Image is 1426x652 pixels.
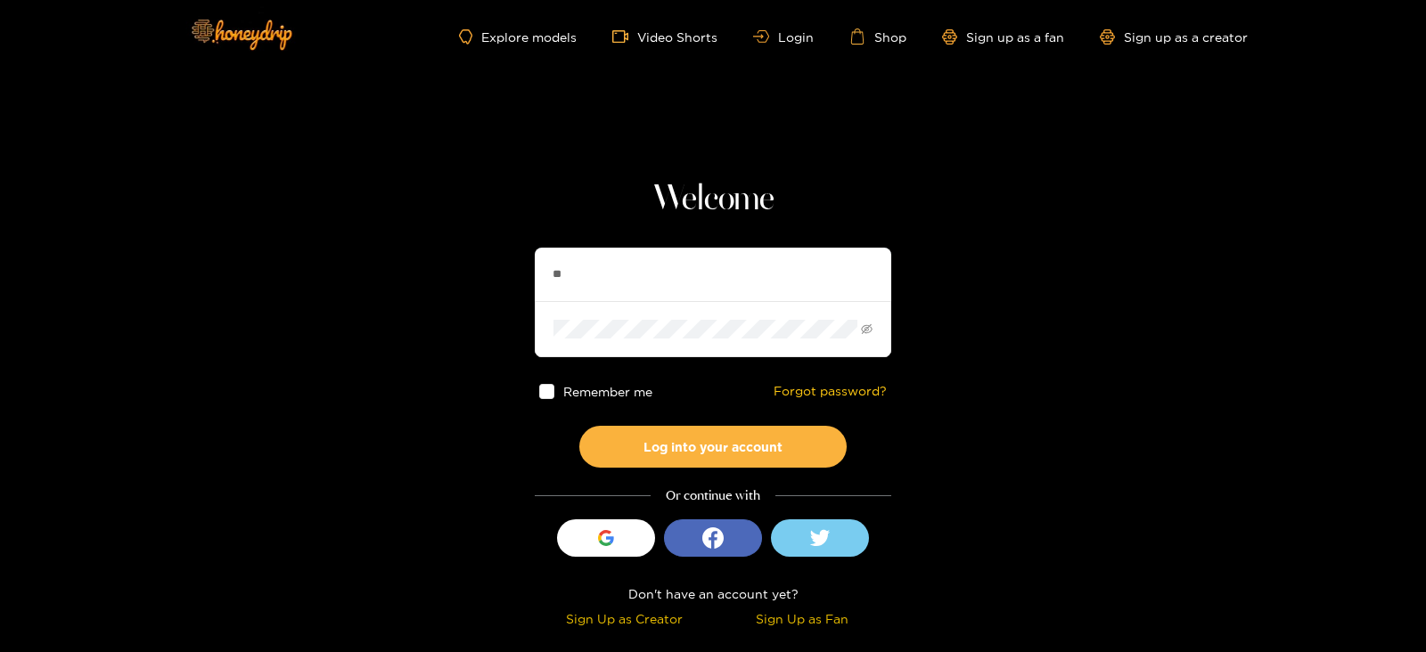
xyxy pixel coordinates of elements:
[579,426,847,468] button: Log into your account
[1100,29,1248,45] a: Sign up as a creator
[535,583,891,604] div: Don't have an account yet?
[849,29,906,45] a: Shop
[612,29,717,45] a: Video Shorts
[774,384,887,399] a: Forgot password?
[942,29,1064,45] a: Sign up as a fan
[612,29,637,45] span: video-camera
[535,178,891,221] h1: Welcome
[539,608,709,629] div: Sign Up as Creator
[563,385,652,398] span: Remember me
[717,608,887,629] div: Sign Up as Fan
[535,485,891,506] div: Or continue with
[861,323,873,335] span: eye-invisible
[753,30,814,44] a: Login
[459,29,577,45] a: Explore models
